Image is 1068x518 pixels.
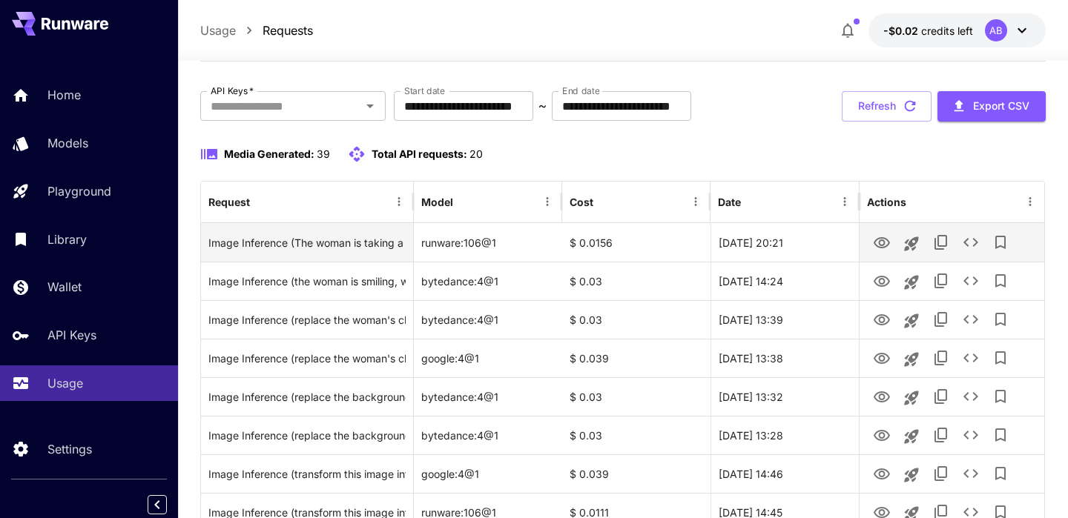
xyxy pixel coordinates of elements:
[897,422,926,451] button: Launch in playground
[897,268,926,297] button: Launch in playground
[883,23,973,39] div: -$0.01512
[208,339,406,377] div: Click to copy prompt
[867,342,897,373] button: View
[317,147,330,160] span: 39
[47,440,92,458] p: Settings
[208,378,406,416] div: Click to copy prompt
[414,339,562,377] div: google:4@1
[921,24,973,37] span: credits left
[414,262,562,300] div: bytedance:4@1
[224,147,314,160] span: Media Generated:
[414,454,562,493] div: google:4@1
[208,416,406,454] div: Click to copy prompt
[208,455,406,493] div: Click to copy prompt
[897,383,926,413] button: Launch in playground
[956,305,986,334] button: See details
[926,266,956,296] button: Copy TaskUUID
[956,382,986,411] button: See details
[986,382,1015,411] button: Add to library
[685,191,706,212] button: Menu
[47,134,88,152] p: Models
[867,458,897,488] button: View
[842,91,932,122] button: Refresh
[868,13,1046,47] button: -$0.01512AB
[47,86,81,104] p: Home
[985,19,1007,41] div: AB
[47,374,83,392] p: Usage
[956,228,986,257] button: See details
[986,266,1015,296] button: Add to library
[926,382,956,411] button: Copy TaskUUID
[956,343,986,373] button: See details
[372,147,467,160] span: Total API requests:
[208,196,250,208] div: Request
[200,21,313,39] nav: breadcrumb
[148,495,167,514] button: Collapse sidebar
[208,262,406,300] div: Click to copy prompt
[867,265,897,296] button: View
[926,459,956,488] button: Copy TaskUUID
[867,381,897,411] button: View
[926,228,956,257] button: Copy TaskUUID
[986,343,1015,373] button: Add to library
[986,420,1015,450] button: Add to library
[1020,191,1041,212] button: Menu
[263,21,313,39] a: Requests
[47,230,87,248] p: Library
[718,196,741,208] div: Date
[455,191,475,212] button: Sort
[595,191,616,212] button: Sort
[711,339,859,377] div: 24 Sep, 2025 13:38
[208,301,406,339] div: Click to copy prompt
[711,377,859,416] div: 24 Sep, 2025 13:32
[711,300,859,339] div: 24 Sep, 2025 13:39
[926,343,956,373] button: Copy TaskUUID
[389,191,409,212] button: Menu
[537,191,558,212] button: Menu
[926,420,956,450] button: Copy TaskUUID
[469,147,483,160] span: 20
[414,300,562,339] div: bytedance:4@1
[867,196,906,208] div: Actions
[562,223,711,262] div: $ 0.0156
[867,419,897,450] button: View
[897,306,926,336] button: Launch in playground
[562,377,711,416] div: $ 0.03
[211,84,254,97] label: API Keys
[897,460,926,490] button: Launch in playground
[562,84,599,97] label: End date
[897,229,926,259] button: Launch in playground
[711,454,859,493] div: 22 Sep, 2025 14:46
[414,377,562,416] div: bytedance:4@1
[538,97,547,115] p: ~
[711,223,859,262] div: 24 Sep, 2025 20:21
[883,24,921,37] span: -$0.02
[562,454,711,493] div: $ 0.039
[562,300,711,339] div: $ 0.03
[47,326,96,344] p: API Keys
[200,21,236,39] a: Usage
[404,84,445,97] label: Start date
[867,304,897,334] button: View
[742,191,763,212] button: Sort
[414,223,562,262] div: runware:106@1
[897,345,926,374] button: Launch in playground
[47,182,111,200] p: Playground
[562,262,711,300] div: $ 0.03
[986,459,1015,488] button: Add to library
[159,491,178,518] div: Collapse sidebar
[421,196,453,208] div: Model
[867,227,897,257] button: View
[956,266,986,296] button: See details
[562,339,711,377] div: $ 0.039
[986,228,1015,257] button: Add to library
[937,91,1046,122] button: Export CSV
[360,96,380,116] button: Open
[414,416,562,454] div: bytedance:4@1
[711,262,859,300] div: 24 Sep, 2025 14:24
[251,191,272,212] button: Sort
[562,416,711,454] div: $ 0.03
[956,420,986,450] button: See details
[956,459,986,488] button: See details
